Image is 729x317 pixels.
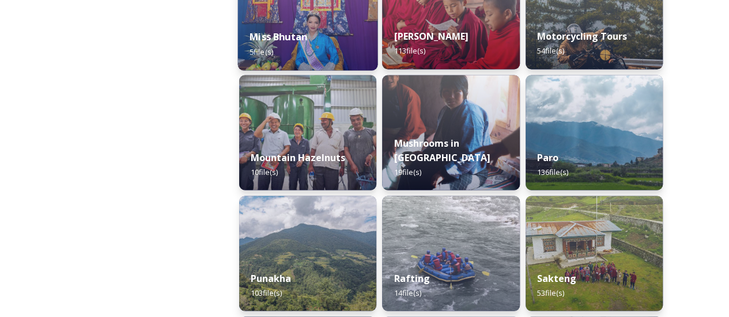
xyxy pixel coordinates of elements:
img: 2022-10-01%252012.59.42.jpg [239,196,376,311]
span: 53 file(s) [537,287,564,297]
img: WattBryan-20170720-0740-P50.jpg [239,75,376,190]
strong: Sakteng [537,272,576,284]
span: 14 file(s) [394,287,421,297]
span: 103 file(s) [251,287,282,297]
strong: Paro [537,151,558,163]
span: 136 file(s) [537,166,568,177]
strong: [PERSON_NAME] [394,30,468,43]
img: Sakteng%2520070723%2520by%2520Nantawat-5.jpg [526,196,663,311]
strong: Rafting [394,272,429,284]
span: 113 file(s) [394,45,425,56]
span: 19 file(s) [394,166,421,177]
strong: Mountain Hazelnuts [251,151,345,163]
strong: Punakha [251,272,291,284]
img: Paro%2520050723%2520by%2520Amp%2520Sripimanwat-20.jpg [526,75,663,190]
strong: Mushrooms in [GEOGRAPHIC_DATA] [394,136,490,163]
img: f73f969a-3aba-4d6d-a863-38e7472ec6b1.JPG [382,196,519,311]
span: 5 file(s) [250,46,273,56]
strong: Motorcycling Tours [537,30,627,43]
span: 54 file(s) [537,45,564,56]
img: _SCH7798.jpg [382,75,519,190]
strong: Miss Bhutan [250,30,307,43]
span: 10 file(s) [251,166,278,177]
